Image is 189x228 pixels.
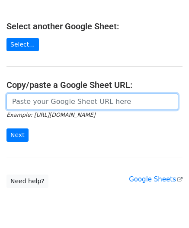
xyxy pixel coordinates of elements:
[129,175,183,183] a: Google Sheets
[6,38,39,51] a: Select...
[6,112,95,118] small: Example: [URL][DOMAIN_NAME]
[6,128,29,142] input: Next
[6,175,48,188] a: Need help?
[146,187,189,228] iframe: Chat Widget
[6,94,178,110] input: Paste your Google Sheet URL here
[6,80,183,90] h4: Copy/paste a Google Sheet URL:
[6,21,183,31] h4: Select another Google Sheet:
